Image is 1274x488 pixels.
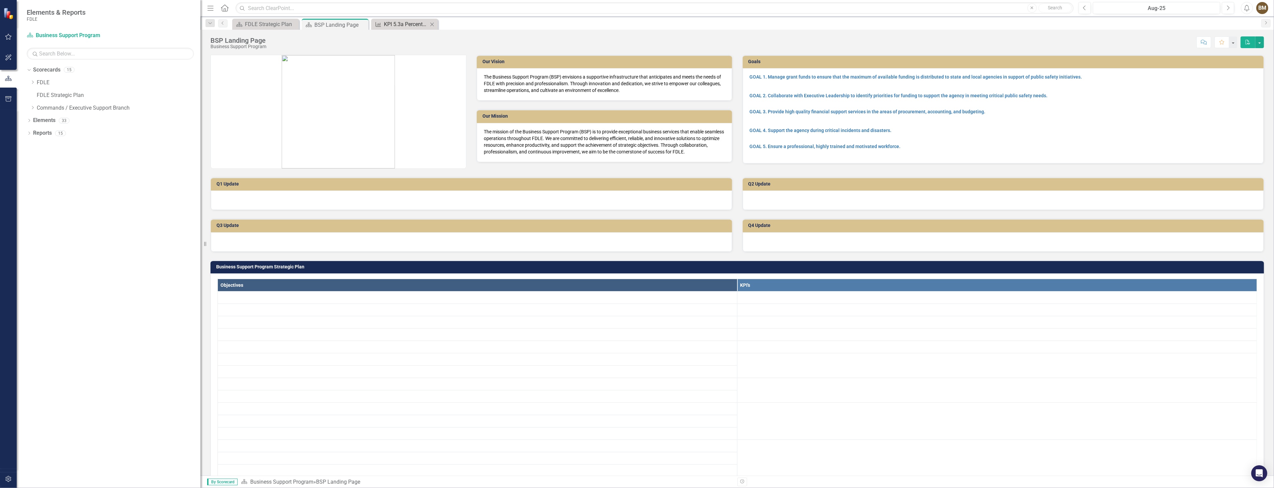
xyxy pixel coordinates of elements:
[1256,2,1268,14] button: BM
[482,59,729,64] h3: Our Vision
[37,79,200,87] a: FDLE
[1038,3,1072,13] button: Search
[1048,5,1062,10] span: Search
[1093,2,1220,14] button: Aug-25
[64,67,75,73] div: 15
[482,114,729,119] h3: Our Mission
[234,20,297,28] a: FDLE Strategic Plan
[314,21,367,29] div: BSP Landing Page
[484,128,725,155] p: The mission of the Business Support Program (BSP) is to provide exceptional business services tha...
[748,59,1261,64] h3: Goals
[217,223,729,228] h3: Q3 Update
[37,104,200,112] a: Commands / Executive Support Branch
[750,128,892,133] a: GOAL 4. Support the agency during critical incidents and disasters.
[210,37,266,44] div: BSP Landing Page
[316,479,360,485] div: BSP Landing Page
[33,66,60,74] a: Scorecards
[1251,465,1267,481] div: Open Intercom Messenger
[217,181,729,187] h3: Q1 Update
[207,479,238,485] span: By Scorecard
[750,93,1048,98] a: GOAL 2. Collaborate with Executive Leadership to identify priorities for funding to support the a...
[27,8,86,16] span: Elements & Reports
[3,7,15,19] img: ClearPoint Strategy
[236,2,1074,14] input: Search ClearPoint...
[55,130,66,136] div: 15
[1095,4,1218,12] div: Aug-25
[59,118,69,123] div: 33
[27,48,194,59] input: Search Below...
[37,92,200,99] a: FDLE Strategic Plan
[750,74,1082,80] a: GOAL 1. Manage grant funds to ensure that the maximum of available funding is distributed to stat...
[250,479,313,485] a: Business Support Program
[33,117,55,124] a: Elements
[241,478,732,486] div: »
[210,44,266,49] div: Business Support Program
[373,20,428,28] a: KPI 5.3a Percentage of [DEMOGRAPHIC_DATA] BSP employees who participate in job-related training a...
[384,20,428,28] div: KPI 5.3a Percentage of [DEMOGRAPHIC_DATA] BSP employees who participate in job-related training a...
[27,16,86,22] small: FDLE
[484,74,725,94] p: The Business Support Program (BSP) envisions a supportive infrastructure that anticipates and mee...
[750,109,986,114] a: GOAL 3. Provide high quality financial support services in the areas of procurement, accounting, ...
[216,264,1261,269] h3: Business Support Program Strategic Plan
[748,181,1261,187] h3: Q2 Update
[33,129,52,137] a: Reports
[750,144,901,149] a: GOAL 5. Ensure a professional, highly trained and motivated workforce.
[748,223,1261,228] h3: Q4 Update
[245,20,297,28] div: FDLE Strategic Plan
[27,32,110,39] a: Business Support Program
